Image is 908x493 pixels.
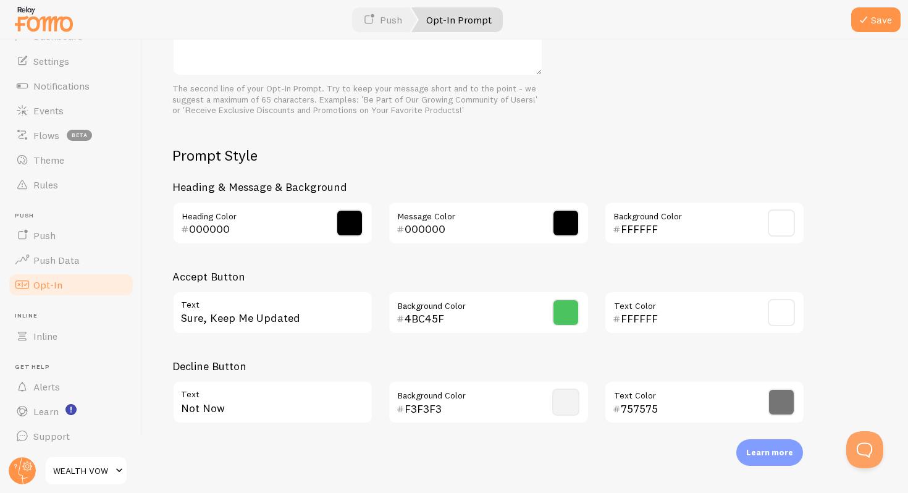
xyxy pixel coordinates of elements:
div: The second line of your Opt-In Prompt. Try to keep your message short and to the point - we sugge... [172,83,543,116]
span: Settings [33,55,69,67]
a: Rules [7,172,135,197]
span: Support [33,430,70,442]
span: Alerts [33,381,60,393]
a: Opt-In [7,272,135,297]
a: Flows beta [7,123,135,148]
span: Opt-In [33,279,62,291]
span: Push Data [33,254,80,266]
span: Events [33,104,64,117]
iframe: Help Scout Beacon - Open [846,431,883,468]
span: Get Help [15,363,135,371]
span: Learn [33,405,59,418]
span: Push [33,229,56,242]
h2: Prompt Style [172,146,805,165]
a: Alerts [7,374,135,399]
span: beta [67,130,92,141]
span: Rules [33,179,58,191]
a: Events [7,98,135,123]
h3: Decline Button [172,359,805,373]
label: Text [172,381,373,402]
p: Learn more [746,447,793,458]
label: Text [172,291,373,312]
span: Notifications [33,80,90,92]
span: Inline [33,330,57,342]
span: WEALTH VOW [53,463,112,478]
h3: Heading & Message & Background [172,180,805,194]
span: Push [15,212,135,220]
a: Settings [7,49,135,74]
svg: <p>Watch New Feature Tutorials!</p> [65,404,77,415]
a: Push Data [7,248,135,272]
a: WEALTH VOW [44,456,128,486]
a: Inline [7,324,135,348]
a: Push [7,223,135,248]
a: Notifications [7,74,135,98]
h3: Accept Button [172,269,805,284]
a: Support [7,424,135,449]
a: Theme [7,148,135,172]
img: fomo-relay-logo-orange.svg [13,3,75,35]
span: Inline [15,312,135,320]
a: Learn [7,399,135,424]
span: Theme [33,154,64,166]
div: Learn more [736,439,803,466]
span: Flows [33,129,59,141]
